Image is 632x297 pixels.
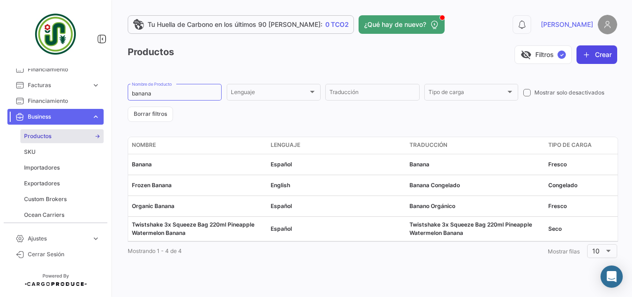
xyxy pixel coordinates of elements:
[541,20,593,29] span: [PERSON_NAME]
[20,145,104,159] a: SKU
[359,15,445,34] button: ¿Qué hay de nuevo?
[28,65,100,74] span: Financiamiento
[548,182,577,189] span: Congelado
[28,81,88,89] span: Facturas
[128,137,267,154] datatable-header-cell: Nombre
[548,202,567,209] span: Fresco
[24,148,36,156] span: SKU
[598,15,617,34] img: placeholder-user.png
[20,177,104,190] a: Exportadores
[601,265,623,288] div: Abrir Intercom Messenger
[28,250,100,259] span: Cerrar Sesión
[128,247,182,254] span: Mostrando 1 - 4 de 4
[576,45,617,64] button: Crear
[7,93,104,109] a: Financiamiento
[271,225,292,232] span: Español
[428,90,506,97] span: Tipo de carga
[231,90,308,97] span: Lenguaje
[409,141,447,149] span: Traducción
[548,248,580,255] span: Mostrar filas
[148,20,322,29] span: Tu Huella de Carbono en los últimos 90 [PERSON_NAME]:
[20,161,104,175] a: Importadores
[32,11,79,57] img: 19515acf-21f4-4d5e-8c99-ac5885144d1b.jpeg
[592,247,600,255] span: 10
[132,161,152,168] span: Banana
[558,51,566,59] span: ✓
[271,182,290,189] span: English
[24,211,64,219] span: Ocean Carriers
[409,221,532,236] span: Twistshake 3x Squeeze Bag 220ml Pineapple Watermelon Banana
[132,221,254,236] span: Twistshake 3x Squeeze Bag 220ml Pineapple Watermelon Banana
[128,107,173,122] button: Borrar filtros
[548,141,592,149] span: Tipo de carga
[271,161,292,168] span: Español
[406,137,545,154] datatable-header-cell: Traducción
[92,234,100,243] span: expand_more
[409,161,429,168] span: Banana
[548,161,567,168] span: Fresco
[24,179,60,188] span: Exportadores
[409,202,455,209] span: Banano Orgánico
[20,129,104,143] a: Productos
[128,15,354,34] a: Tu Huella de Carbono en los últimos 90 [PERSON_NAME]:0 TCO2
[271,202,292,209] span: Español
[92,113,100,121] span: expand_more
[325,20,349,29] span: 0 TCO2
[534,88,604,97] span: Mostrar solo desactivados
[28,97,100,105] span: Financiamiento
[20,192,104,206] a: Custom Brokers
[28,113,88,121] span: Business
[7,62,104,77] a: Financiamiento
[409,182,460,189] span: Banana Congelado
[20,208,104,222] a: Ocean Carriers
[132,141,156,149] span: Nombre
[520,49,532,60] span: visibility_off
[548,225,562,232] span: Seco
[28,234,88,243] span: Ajustes
[24,195,67,203] span: Custom Brokers
[132,202,174,209] span: Organic Banana
[267,137,406,154] datatable-header-cell: Lenguaje
[92,81,100,89] span: expand_more
[24,132,51,140] span: Productos
[364,20,426,29] span: ¿Qué hay de nuevo?
[514,45,572,64] button: visibility_offFiltros✓
[128,45,174,59] h3: Productos
[271,141,300,149] span: Lenguaje
[24,164,60,172] span: Importadores
[132,182,172,189] span: Frozen Banana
